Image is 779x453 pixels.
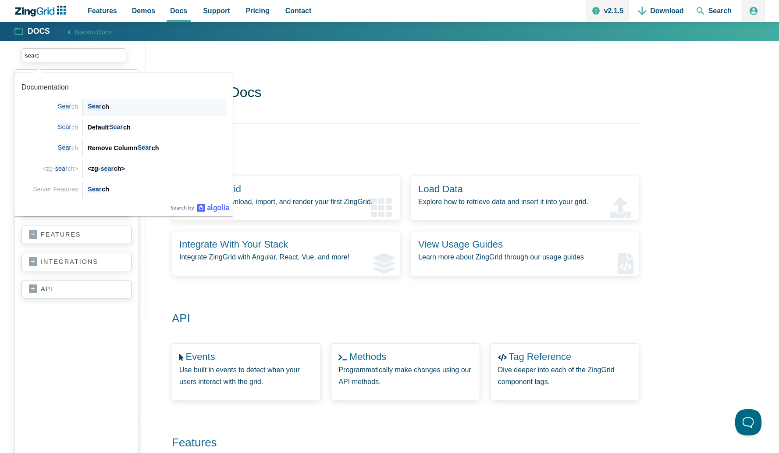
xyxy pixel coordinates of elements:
a: Link to the result [18,76,229,116]
p: Programmatically make changes using our API methods. [338,364,472,388]
p: Learn how to download, import, and render your first ZingGrid. [179,196,393,208]
span: sear [100,165,114,173]
h2: Get Started [161,143,629,158]
p: Learn more about ZingGrid through our usage guides [418,251,632,263]
a: ZingChart Logo. Click to return to the homepage [14,6,71,17]
span: Sear [137,144,152,152]
h2: API [161,311,629,326]
a: Backto Docs [59,25,112,37]
h1: ZingGrid Docs [172,83,639,103]
div: ch [87,184,226,194]
a: Link to the result [18,178,229,199]
span: ch [57,102,78,111]
div: ch [87,101,226,112]
span: <zg- ch> [43,165,78,173]
a: integrations [29,258,124,266]
span: sear [55,165,68,173]
span: to Docs [89,28,112,36]
input: search input [21,48,126,62]
h2: Features [161,435,629,450]
iframe: Toggle Customer Support [735,409,761,435]
a: Methods [349,351,386,362]
a: Tag Reference [509,351,571,362]
div: Default ch [87,122,226,133]
a: Link to the result [18,137,229,157]
a: Algolia [171,204,229,212]
div: <zg- ch> [87,163,226,174]
span: Docs [170,5,187,17]
span: Sear [87,102,102,111]
span: Support [203,5,230,17]
span: Sear [109,123,123,131]
a: features [29,230,124,239]
span: ch [57,144,78,152]
a: Docs [15,26,50,37]
a: Events [185,351,215,362]
div: Remove Column ch [87,143,226,153]
p: Dive deeper into each of the ZingGrid component tags. [498,364,632,388]
p: Integrate ZingGrid with Angular, React, Vue, and more! [179,251,393,263]
span: Documentation [21,83,69,91]
a: View Usage Guides [418,239,503,250]
a: Integrate With Your Stack [179,239,288,250]
span: Pricing [246,5,270,17]
a: Link to the result [18,158,229,178]
a: api [29,285,124,294]
span: Sear [57,123,71,131]
strong: Docs [28,28,50,36]
p: Use built in events to detect when your users interact with the grid. [179,364,313,388]
span: Sear [87,185,102,194]
a: Load Data [418,183,463,194]
span: Sear [57,144,71,152]
span: Contact [285,5,312,17]
a: Link to the result [18,116,229,137]
span: Back [75,26,112,37]
p: Explore how to retrieve data and insert it into your grid. [418,196,632,208]
span: Features [88,5,117,17]
span: Server Features [33,186,78,193]
span: ch [57,123,78,131]
span: Demos [132,5,155,17]
div: Search by [171,204,229,212]
span: Sear [57,102,71,111]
